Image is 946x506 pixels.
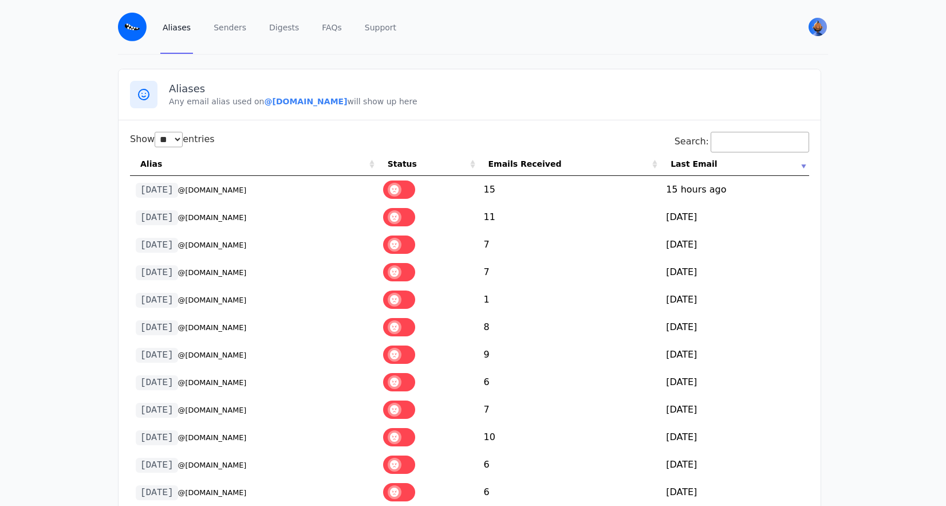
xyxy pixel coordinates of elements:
[136,485,178,500] code: [DATE]
[478,286,661,313] td: 1
[660,203,809,231] td: [DATE]
[130,134,215,144] label: Show entries
[660,313,809,341] td: [DATE]
[136,458,178,473] code: [DATE]
[478,152,661,176] th: Emails Received: activate to sort column ascending
[478,231,661,258] td: 7
[178,296,247,304] small: @[DOMAIN_NAME]
[136,403,178,418] code: [DATE]
[178,268,247,277] small: @[DOMAIN_NAME]
[660,286,809,313] td: [DATE]
[136,375,178,390] code: [DATE]
[178,433,247,442] small: @[DOMAIN_NAME]
[118,13,147,41] img: Email Monster
[711,132,809,152] input: Search:
[136,430,178,445] code: [DATE]
[264,97,347,106] b: @[DOMAIN_NAME]
[660,258,809,286] td: [DATE]
[136,238,178,253] code: [DATE]
[178,488,247,497] small: @[DOMAIN_NAME]
[660,451,809,478] td: [DATE]
[660,341,809,368] td: [DATE]
[809,18,827,36] img: brainmonkeys's Avatar
[136,183,178,198] code: [DATE]
[377,152,478,176] th: Status: activate to sort column ascending
[136,265,178,280] code: [DATE]
[660,368,809,396] td: [DATE]
[675,136,809,147] label: Search:
[660,152,809,176] th: Last Email: activate to sort column ascending
[178,351,247,359] small: @[DOMAIN_NAME]
[478,451,661,478] td: 6
[178,406,247,414] small: @[DOMAIN_NAME]
[178,213,247,222] small: @[DOMAIN_NAME]
[660,423,809,451] td: [DATE]
[478,423,661,451] td: 10
[155,132,183,147] select: Showentries
[136,293,178,308] code: [DATE]
[178,241,247,249] small: @[DOMAIN_NAME]
[660,396,809,423] td: [DATE]
[478,203,661,231] td: 11
[478,176,661,203] td: 15
[178,186,247,194] small: @[DOMAIN_NAME]
[169,96,809,107] p: Any email alias used on will show up here
[478,478,661,506] td: 6
[178,461,247,469] small: @[DOMAIN_NAME]
[136,320,178,335] code: [DATE]
[478,313,661,341] td: 8
[660,478,809,506] td: [DATE]
[660,176,809,203] td: 15 hours ago
[169,82,809,96] h3: Aliases
[136,348,178,363] code: [DATE]
[178,378,247,387] small: @[DOMAIN_NAME]
[178,323,247,332] small: @[DOMAIN_NAME]
[807,17,828,37] button: User menu
[130,152,377,176] th: Alias: activate to sort column ascending
[478,368,661,396] td: 6
[478,258,661,286] td: 7
[660,231,809,258] td: [DATE]
[478,341,661,368] td: 9
[136,210,178,225] code: [DATE]
[478,396,661,423] td: 7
